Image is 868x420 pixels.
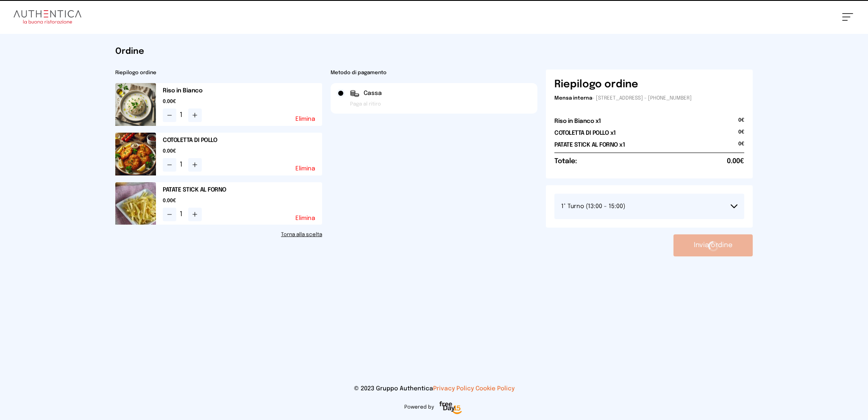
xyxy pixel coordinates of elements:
a: Torna alla scelta [115,231,322,238]
span: 0€ [738,117,744,129]
button: 1° Turno (13:00 - 15:00) [554,194,744,219]
span: 0€ [738,141,744,153]
img: logo.8f33a47.png [14,10,81,24]
p: © 2023 Gruppo Authentica [14,384,854,393]
h6: Totale: [554,156,577,167]
img: media [115,83,156,126]
span: 1° Turno (13:00 - 15:00) [561,203,625,209]
h2: Riepilogo ordine [115,70,322,76]
h2: Riso in Bianco [163,86,322,95]
span: Paga al ritiro [350,101,381,108]
img: media [115,133,156,175]
a: Cookie Policy [476,386,515,392]
h2: COTOLETTA DI POLLO [163,136,322,145]
button: Elimina [295,116,315,122]
span: Cassa [364,89,382,97]
h1: Ordine [115,46,753,58]
span: 1 [180,160,185,170]
span: Mensa interna [554,96,592,101]
span: 0.00€ [163,148,322,155]
h2: Metodo di pagamento [331,70,537,76]
span: 0€ [738,129,744,141]
span: Powered by [404,404,434,411]
span: 0.00€ [727,156,744,167]
h2: PATATE STICK AL FORNO [163,186,322,194]
h2: COTOLETTA DI POLLO x1 [554,129,616,137]
span: 0.00€ [163,98,322,105]
h2: PATATE STICK AL FORNO x1 [554,141,625,149]
h2: Riso in Bianco x1 [554,117,601,125]
span: 1 [180,110,185,120]
span: 0.00€ [163,197,322,204]
img: logo-freeday.3e08031.png [437,400,464,417]
span: 1 [180,209,185,220]
h6: Riepilogo ordine [554,78,638,92]
a: Privacy Policy [433,386,474,392]
p: - [STREET_ADDRESS] - [PHONE_NUMBER] [554,95,744,102]
button: Elimina [295,215,315,221]
img: media [115,182,156,225]
button: Elimina [295,166,315,172]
